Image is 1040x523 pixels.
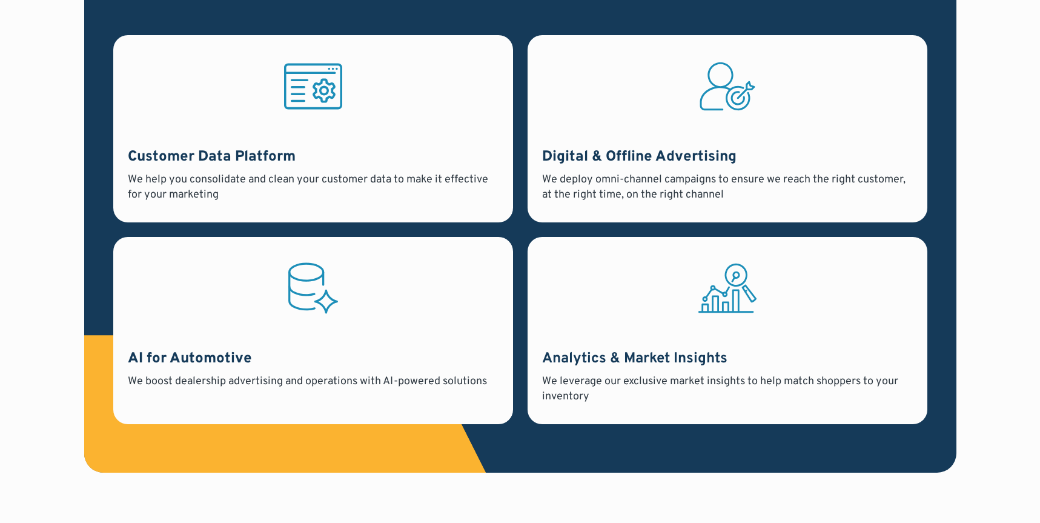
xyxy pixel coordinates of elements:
h3: Digital & Offline Advertising [542,147,913,168]
strong: Analytics & Market Insights [542,350,727,368]
div: We boost dealership advertising and operations with AI-powered solutions [128,374,498,389]
div: We leverage our exclusive market insights to help match shoppers to your inventory [542,374,913,404]
h3: AI for Automotive [128,349,498,370]
div: We help you consolidate and clean your customer data to make it effective for your marketing [128,172,498,202]
h3: Customer Data Platform [128,147,498,168]
div: We deploy omni-channel campaigns to ensure we reach the right customer, at the right time, on the... [542,172,913,202]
